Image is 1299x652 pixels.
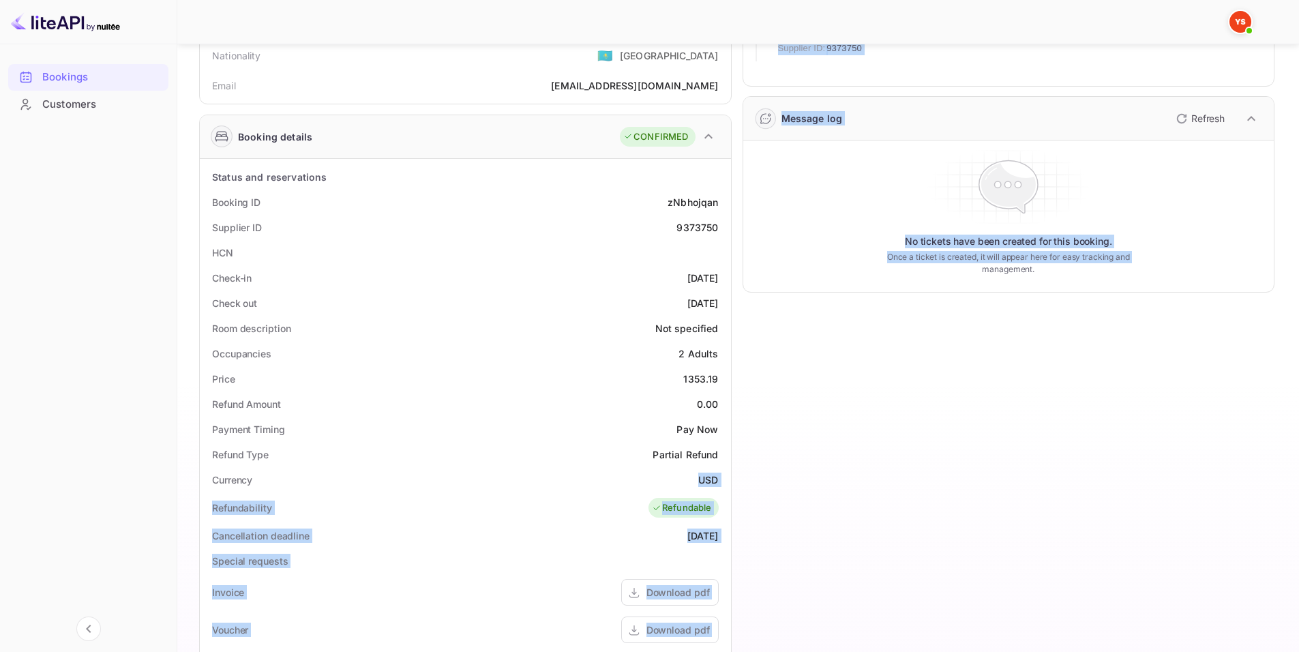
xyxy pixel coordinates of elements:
[653,447,718,462] div: Partial Refund
[1168,108,1230,130] button: Refresh
[668,195,718,209] div: zNbhojqan
[905,235,1112,248] p: No tickets have been created for this booking.
[683,372,718,386] div: 1353.19
[778,42,826,55] span: Supplier ID:
[698,473,718,487] div: USD
[8,91,168,117] a: Customers
[623,130,688,144] div: CONFIRMED
[8,64,168,91] div: Bookings
[212,271,252,285] div: Check-in
[212,346,271,361] div: Occupancies
[646,623,710,637] div: Download pdf
[212,372,235,386] div: Price
[620,48,719,63] div: [GEOGRAPHIC_DATA]
[687,529,719,543] div: [DATE]
[212,501,272,515] div: Refundability
[652,501,712,515] div: Refundable
[1229,11,1251,33] img: Yandex Support
[42,70,162,85] div: Bookings
[212,220,262,235] div: Supplier ID
[212,246,233,260] div: HCN
[1191,111,1225,125] p: Refresh
[646,585,710,599] div: Download pdf
[212,554,288,568] div: Special requests
[781,111,843,125] div: Message log
[212,623,248,637] div: Voucher
[212,529,310,543] div: Cancellation deadline
[676,220,718,235] div: 9373750
[212,48,261,63] div: Nationality
[212,296,257,310] div: Check out
[212,447,269,462] div: Refund Type
[212,170,327,184] div: Status and reservations
[597,43,613,68] span: United States
[212,585,244,599] div: Invoice
[678,346,718,361] div: 2 Adults
[865,251,1151,276] p: Once a ticket is created, it will appear here for easy tracking and management.
[42,97,162,113] div: Customers
[212,473,252,487] div: Currency
[826,42,862,55] span: 9373750
[212,78,236,93] div: Email
[655,321,719,336] div: Not specified
[238,130,312,144] div: Booking details
[697,397,719,411] div: 0.00
[8,64,168,89] a: Bookings
[11,11,120,33] img: LiteAPI logo
[212,195,260,209] div: Booking ID
[687,271,719,285] div: [DATE]
[212,422,285,436] div: Payment Timing
[212,397,281,411] div: Refund Amount
[212,321,290,336] div: Room description
[687,296,719,310] div: [DATE]
[76,617,101,641] button: Collapse navigation
[8,91,168,118] div: Customers
[551,78,718,93] div: [EMAIL_ADDRESS][DOMAIN_NAME]
[676,422,718,436] div: Pay Now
